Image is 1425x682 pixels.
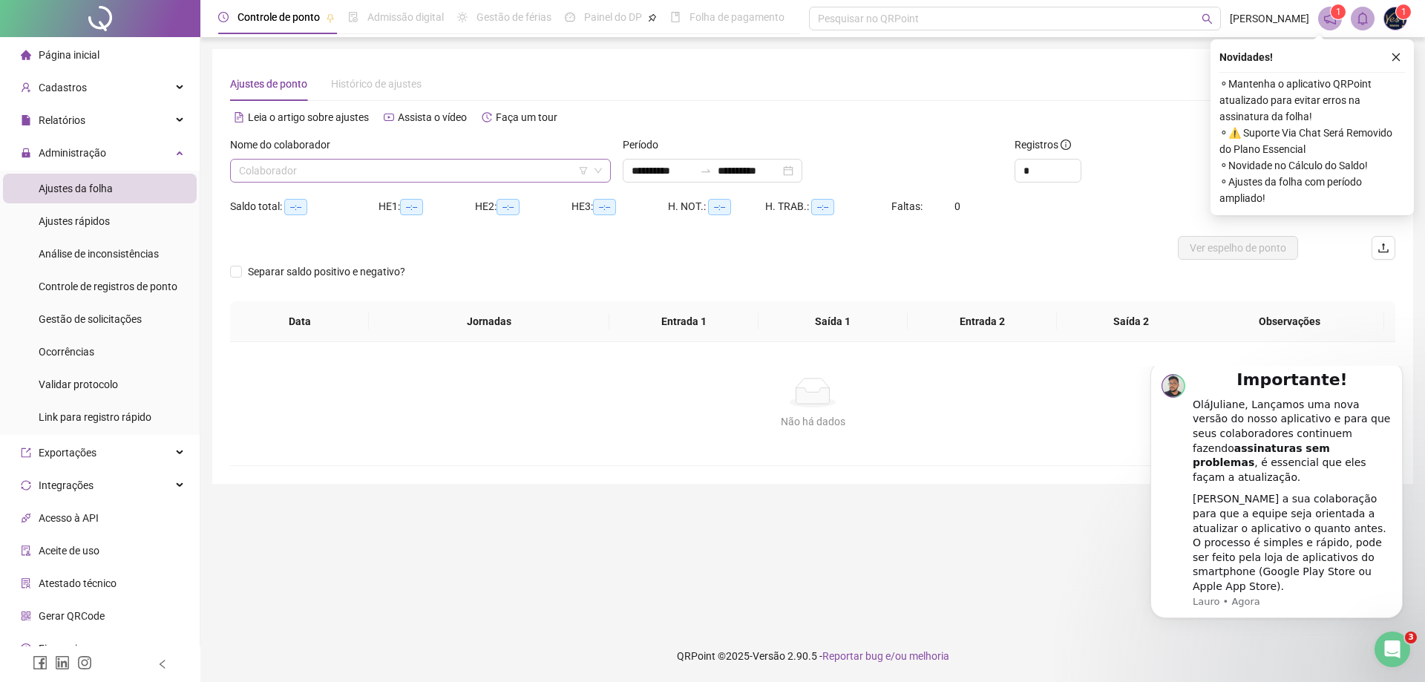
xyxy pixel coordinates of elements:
span: instagram [77,655,92,670]
span: Financeiro [39,643,87,655]
span: file-done [348,12,358,22]
span: left [157,659,168,669]
span: lock [21,148,31,158]
span: Leia o artigo sobre ajustes [248,111,369,123]
span: Ajustes rápidos [39,215,110,227]
span: audit [21,545,31,556]
span: Observações [1207,313,1372,329]
span: ⚬ Novidade no Cálculo do Saldo! [1219,157,1405,174]
span: clock-circle [218,12,229,22]
span: filter [579,166,588,175]
span: Versão [753,650,785,662]
b: assinaturas sem problemas [65,76,202,103]
span: ⚬ ⚠️ Suporte Via Chat Será Removido do Plano Essencial [1219,125,1405,157]
span: [PERSON_NAME] [1230,10,1309,27]
th: Data [230,301,369,342]
span: Ocorrências [39,346,94,358]
div: Saldo total: [230,198,379,215]
div: HE 1: [379,198,475,215]
span: solution [21,578,31,588]
div: HE 2: [475,198,571,215]
span: Gerar QRCode [39,610,105,622]
span: Histórico de ajustes [331,78,422,90]
span: 0 [954,200,960,212]
th: Saída 2 [1057,301,1206,342]
span: Reportar bug e/ou melhoria [822,650,949,662]
th: Jornadas [369,301,609,342]
span: Gestão de férias [476,11,551,23]
span: bell [1356,12,1369,25]
span: linkedin [55,655,70,670]
b: Importante! [108,4,219,23]
span: --:-- [811,199,834,215]
span: pushpin [326,13,335,22]
div: [PERSON_NAME] a sua colaboração para que a equipe seja orientada a atualizar o aplicativo o quant... [65,126,263,228]
span: pushpin [648,13,657,22]
span: Integrações [39,479,94,491]
span: ⚬ Mantenha o aplicativo QRPoint atualizado para evitar erros na assinatura da folha! [1219,76,1405,125]
span: upload [1377,242,1389,254]
span: close [1391,52,1401,62]
span: file [21,115,31,125]
label: Nome do colaborador [230,137,340,153]
span: info-circle [1061,140,1071,150]
div: HE 3: [571,198,668,215]
span: dollar [21,643,31,654]
span: youtube [384,112,394,122]
span: --:-- [497,199,520,215]
iframe: Intercom live chat [1375,632,1410,667]
span: swap-right [700,165,712,177]
span: Gestão de solicitações [39,313,142,325]
span: 3 [1405,632,1417,643]
div: Não há dados [248,413,1377,430]
th: Entrada 2 [908,301,1057,342]
span: sync [21,480,31,491]
span: Análise de inconsistências [39,248,159,260]
span: home [21,50,31,60]
span: Relatórios [39,114,85,126]
span: --:-- [708,199,731,215]
sup: 1 [1331,4,1346,19]
span: facebook [33,655,47,670]
span: user-add [21,82,31,93]
span: Faltas: [891,200,925,212]
div: H. NOT.: [668,198,765,215]
span: Controle de registros de ponto [39,281,177,292]
span: dashboard [565,12,575,22]
span: export [21,447,31,458]
iframe: Intercom notifications mensagem [1128,366,1425,642]
span: Exportações [39,447,96,459]
span: down [594,166,603,175]
span: api [21,513,31,523]
sup: Atualize o seu contato no menu Meus Dados [1396,4,1411,19]
span: Novidades ! [1219,49,1273,65]
span: to [700,165,712,177]
span: Cadastros [39,82,87,94]
span: Página inicial [39,49,99,61]
img: 47143 [1384,7,1406,30]
span: 1 [1401,7,1406,17]
footer: QRPoint © 2025 - 2.90.5 - [200,630,1425,682]
span: 1 [1336,7,1341,17]
th: Entrada 1 [609,301,759,342]
span: book [670,12,681,22]
span: --:-- [593,199,616,215]
th: Saída 1 [759,301,908,342]
button: Ver espelho de ponto [1178,236,1298,260]
span: Faça um tour [496,111,557,123]
span: Acesso à API [39,512,99,524]
div: Message content [65,4,263,227]
span: Registros [1015,137,1071,153]
label: Período [623,137,668,153]
span: --:-- [400,199,423,215]
span: sun [457,12,468,22]
span: --:-- [284,199,307,215]
span: Atestado técnico [39,577,117,589]
span: history [482,112,492,122]
span: Assista o vídeo [398,111,467,123]
p: Message from Lauro, sent Agora [65,229,263,243]
span: Validar protocolo [39,378,118,390]
span: notification [1323,12,1337,25]
div: H. TRAB.: [765,198,891,215]
span: Ajustes de ponto [230,78,307,90]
